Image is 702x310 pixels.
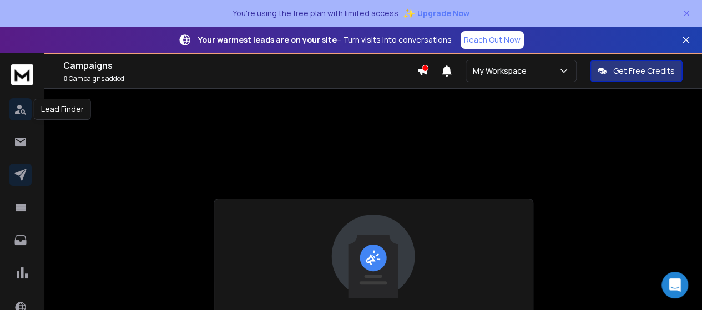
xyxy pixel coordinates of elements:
span: 0 [63,74,68,83]
h1: Campaigns [63,59,417,72]
strong: Your warmest leads are on your site [198,34,337,45]
img: logo [11,64,33,85]
p: Reach Out Now [464,34,521,45]
p: My Workspace [473,65,531,77]
p: – Turn visits into conversations [198,34,452,45]
p: You're using the free plan with limited access [233,8,398,19]
div: Open Intercom Messenger [661,272,688,298]
button: ✨Upgrade Now [403,2,469,24]
span: ✨ [403,6,415,21]
button: Get Free Credits [590,60,683,82]
span: Upgrade Now [417,8,469,19]
p: Get Free Credits [613,65,675,77]
p: Campaigns added [63,74,417,83]
a: Reach Out Now [461,31,524,49]
div: Lead Finder [34,99,91,120]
